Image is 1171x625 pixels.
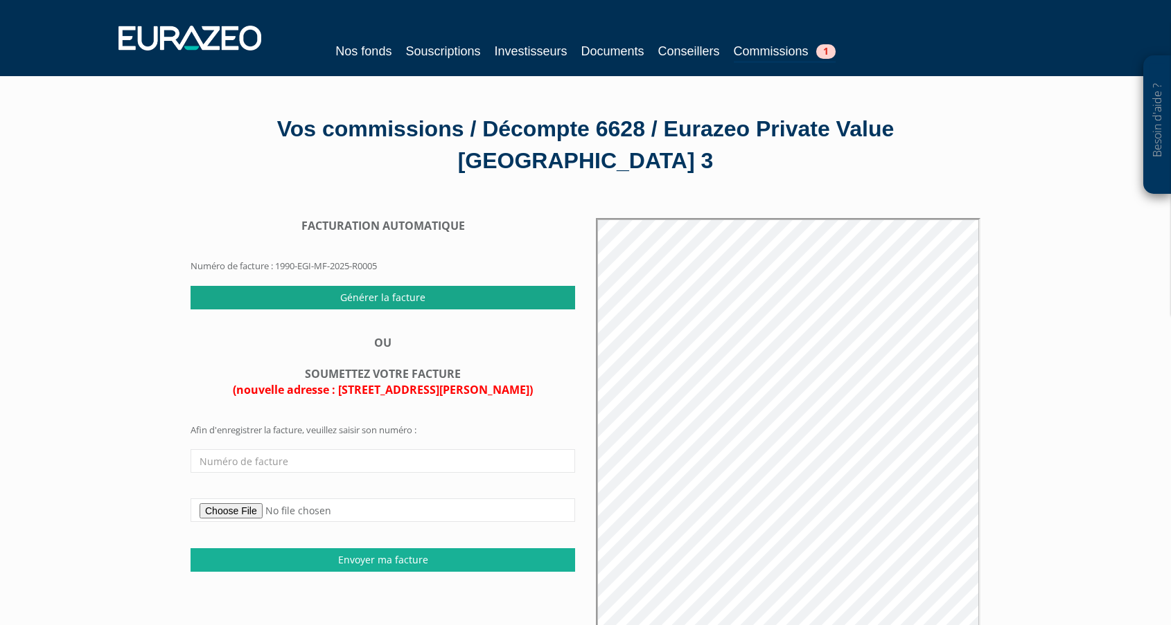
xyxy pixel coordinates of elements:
[191,114,980,176] div: Vos commissions / Décompte 6628 / Eurazeo Private Value [GEOGRAPHIC_DATA] 3
[191,424,575,571] form: Afin d'enregistrer la facture, veuillez saisir son numéro :
[191,335,575,398] div: OU SOUMETTEZ VOTRE FACTURE
[816,44,836,59] span: 1
[494,42,567,61] a: Investisseurs
[734,42,836,63] a: Commissions1
[581,42,644,61] a: Documents
[405,42,480,61] a: Souscriptions
[191,548,575,572] input: Envoyer ma facture
[335,42,391,61] a: Nos fonds
[1150,63,1165,188] p: Besoin d'aide ?
[191,286,575,309] input: Générer la facture
[118,26,261,51] img: 1732889491-logotype_eurazeo_blanc_rvb.png
[191,218,575,234] div: FACTURATION AUTOMATIQUE
[191,449,575,473] input: Numéro de facture
[658,42,720,61] a: Conseillers
[233,382,533,397] span: (nouvelle adresse : [STREET_ADDRESS][PERSON_NAME])
[191,218,575,285] form: Numéro de facture : 1990-EGI-MF-2025-R0005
